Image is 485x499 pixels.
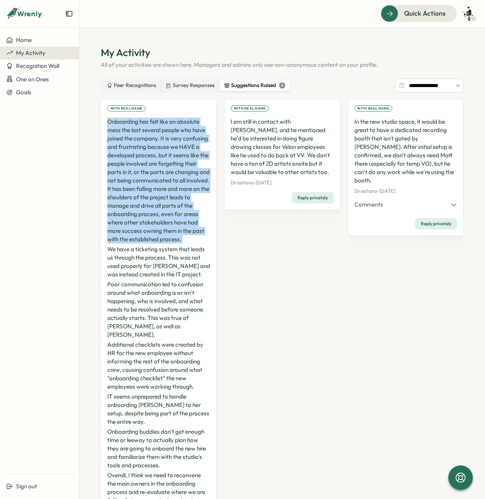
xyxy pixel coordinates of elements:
span: Reply privately [421,218,451,229]
span: Reply privately [297,192,328,203]
button: Quick Actions [381,5,457,22]
p: In the new studio space, it would be great to have a dedicated recording booth that isn't gated b... [354,118,457,185]
button: Expand sidebar [65,10,73,18]
span: Goals [16,89,31,96]
span: Sign out [16,483,37,490]
span: Quick Actions [404,8,446,18]
p: Additional checklists were created by HR for the new employee without informing the rest of the o... [107,341,210,391]
p: I am still in contact with [PERSON_NAME], and he mentioned he'd be interested in doing figure dra... [231,118,333,176]
p: [DATE] [231,179,333,186]
span: My Activity [16,49,45,57]
p: Onboarding buddies don't get enough time or leeway to actually plan how they are going to onboard... [107,428,210,470]
span: Recognition Wall [16,62,59,69]
div: Survey Responses [166,81,215,90]
span: Home [16,36,32,44]
div: Peer Recognitions [107,81,156,90]
p: Poor communication led to confusion around what onboarding is or isn't happening, who is involved... [107,280,210,339]
p: All of your activities are shown here. Managers and admins only see non-anonymous content on your... [101,61,464,69]
button: Reply privately [415,218,457,229]
span: One on Ones [16,76,49,83]
div: Suggestions Raised [224,81,285,90]
h1: My Activity [101,46,464,59]
span: Comments [354,200,383,209]
span: With real name [110,106,143,111]
span: Drositano - [231,179,255,186]
span: Drositano - [354,188,379,194]
p: Onboarding has felt like an absolute mess the last several people who have joined the company. It... [107,118,210,244]
div: 4 [279,82,285,89]
p: [DATE] [354,188,457,195]
button: Comments [354,200,457,209]
img: Daniel Rositano [461,6,476,21]
button: Reply privately [292,192,334,203]
span: With real name [357,106,390,111]
p: IT seems unprepared to handle onboarding [PERSON_NAME] to her setup, despite being part of the pr... [107,392,210,426]
span: With real name [234,106,266,111]
p: We have a ticketing system that leads us through the process. This was not used properly for [PER... [107,245,210,279]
